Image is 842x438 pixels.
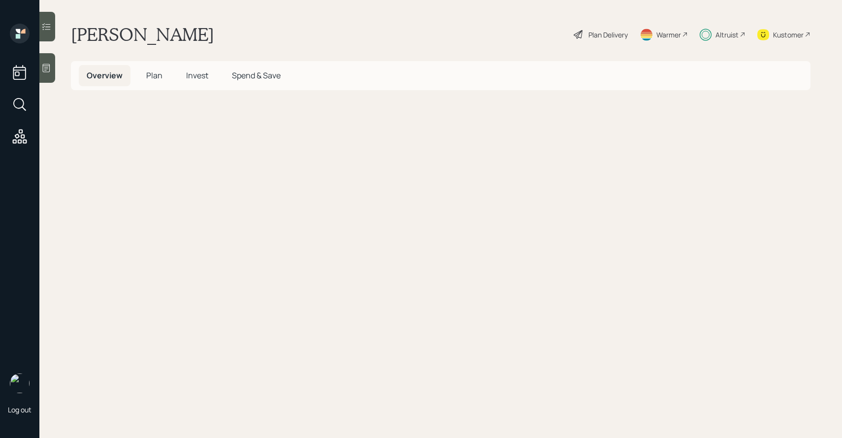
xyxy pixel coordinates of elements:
div: Plan Delivery [588,30,628,40]
div: Altruist [715,30,739,40]
div: Log out [8,405,32,414]
div: Warmer [656,30,681,40]
h1: [PERSON_NAME] [71,24,214,45]
img: sami-boghos-headshot.png [10,373,30,393]
span: Overview [87,70,123,81]
span: Plan [146,70,162,81]
div: Kustomer [773,30,804,40]
span: Invest [186,70,208,81]
span: Spend & Save [232,70,281,81]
